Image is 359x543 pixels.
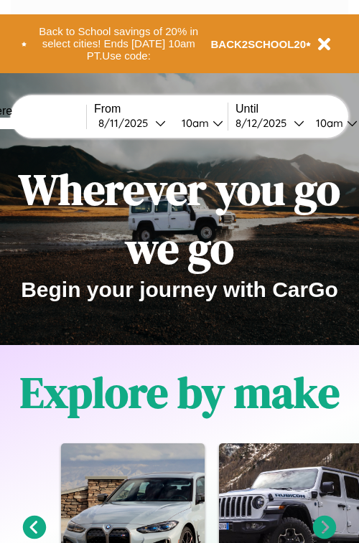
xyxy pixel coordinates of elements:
button: 8/11/2025 [94,115,170,131]
h1: Explore by make [20,363,340,422]
button: Back to School savings of 20% in select cities! Ends [DATE] 10am PT.Use code: [27,22,211,66]
button: 10am [170,115,228,131]
div: 8 / 12 / 2025 [236,116,294,130]
div: 10am [309,116,347,130]
b: BACK2SCHOOL20 [211,38,307,50]
label: From [94,103,228,115]
div: 10am [174,116,213,130]
div: 8 / 11 / 2025 [98,116,155,130]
